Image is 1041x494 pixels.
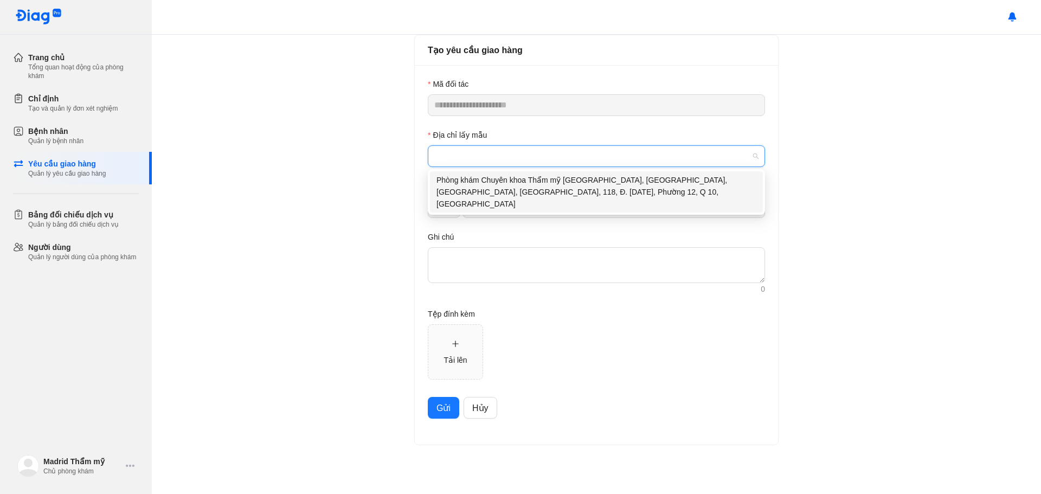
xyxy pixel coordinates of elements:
[43,467,121,476] div: Chủ phòng khám
[452,340,459,348] span: plus
[28,242,136,253] div: Người dùng
[436,401,451,415] span: Gửi
[28,137,83,145] div: Quản lý bệnh nhân
[17,455,39,477] img: logo
[28,209,119,220] div: Bảng đối chiếu dịch vụ
[28,63,139,80] div: Tổng quan hoạt động của phòng khám
[28,104,118,113] div: Tạo và quản lý đơn xét nghiệm
[28,220,119,229] div: Quản lý bảng đối chiếu dịch vụ
[428,78,468,90] label: Mã đối tác
[428,43,765,57] div: Tạo yêu cầu giao hàng
[472,401,489,415] span: Hủy
[444,354,467,366] div: Tải lên
[28,126,83,137] div: Bệnh nhân
[28,93,118,104] div: Chỉ định
[28,253,136,261] div: Quản lý người dùng của phòng khám
[428,129,487,141] label: Địa chỉ lấy mẫu
[428,231,454,243] label: Ghi chú
[428,397,459,419] button: Gửi
[43,456,121,467] div: Madrid Thẩm mỹ
[428,325,483,379] span: plusTải lên
[428,308,475,320] label: Tệp đính kèm
[15,9,62,25] img: logo
[464,397,497,419] button: Hủy
[430,171,763,213] div: Phòng khám Chuyên khoa Thẩm mỹ MADRID, Nhà Số 36, Đường 8, KDC Hà Đô, 118, Đ. 3 Tháng 2, Phường 1...
[28,158,106,169] div: Yêu cầu giao hàng
[28,169,106,178] div: Quản lý yêu cầu giao hàng
[28,52,139,63] div: Trang chủ
[436,174,756,210] div: Phòng khám Chuyên khoa Thẩm mỹ [GEOGRAPHIC_DATA], [GEOGRAPHIC_DATA], [GEOGRAPHIC_DATA], [GEOGRAPH...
